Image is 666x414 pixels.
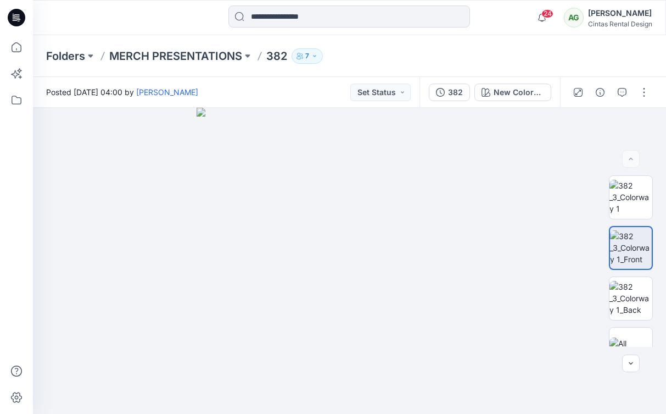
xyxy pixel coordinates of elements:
[474,84,551,101] button: New Colorway
[591,84,609,101] button: Details
[197,108,502,414] img: eyJhbGciOiJIUzI1NiIsImtpZCI6IjAiLCJzbHQiOiJzZXMiLCJ0eXAiOiJKV1QifQ.eyJkYXRhIjp7InR5cGUiOiJzdG9yYW...
[305,50,309,62] p: 7
[609,281,652,316] img: 382 _3_Colorway 1_Back
[610,230,652,265] img: 382 _3_Colorway 1_Front
[609,180,652,214] img: 382 _3_Colorway 1
[429,84,470,101] button: 382
[46,48,85,64] a: Folders
[292,48,323,64] button: 7
[588,7,652,20] div: [PERSON_NAME]
[564,8,584,27] div: AG
[541,9,553,18] span: 24
[588,20,652,28] div: Cintas Rental Design
[609,338,652,361] img: All colorways
[266,48,287,64] p: 382
[136,87,198,97] a: [PERSON_NAME]
[46,86,198,98] span: Posted [DATE] 04:00 by
[448,86,463,98] div: 382
[494,86,544,98] div: New Colorway
[109,48,242,64] a: MERCH PRESENTATIONS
